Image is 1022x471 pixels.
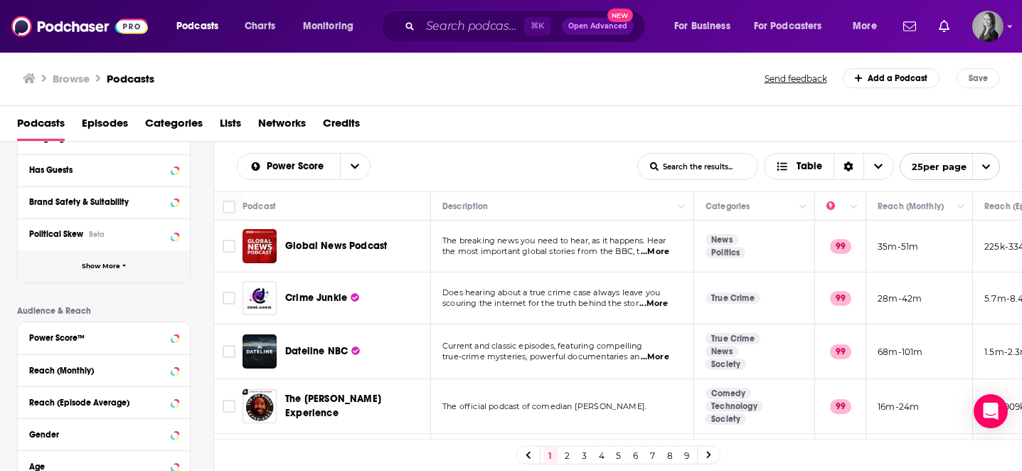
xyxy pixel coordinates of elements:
img: User Profile [972,11,1004,42]
div: Reach (Monthly) [878,198,944,215]
span: true-crime mysteries, powerful documentaries an [442,351,639,361]
span: Toggle select row [223,240,235,253]
a: News [706,346,738,357]
a: The [PERSON_NAME] Experience [285,392,426,420]
span: The [PERSON_NAME] Experience [285,393,381,419]
a: Technology [706,401,763,412]
span: Categories [145,112,203,141]
span: The breaking news you need to hear, as it happens. Hear [442,235,666,245]
button: Political SkewBeta [29,225,179,243]
a: News [706,234,738,245]
span: Table [797,162,822,171]
a: Show notifications dropdown [933,14,955,38]
span: scouring the internet for the truth behind the stor [442,298,639,308]
a: 7 [646,447,660,464]
div: Reach (Episode Average) [29,398,166,408]
button: Show profile menu [972,11,1004,42]
a: Credits [323,112,360,141]
span: Current and classic episodes, featuring compelling [442,341,643,351]
button: Open AdvancedNew [562,18,634,35]
span: Toggle select row [223,292,235,305]
img: The Joe Rogan Experience [243,389,277,423]
a: Dateline NBC [285,344,360,359]
a: 6 [629,447,643,464]
input: Search podcasts, credits, & more... [420,15,524,38]
img: Podchaser - Follow, Share and Rate Podcasts [11,13,148,40]
div: Search podcasts, credits, & more... [395,10,659,43]
a: 3 [577,447,592,464]
button: open menu [664,15,748,38]
span: the most important global stories from the BBC, t [442,246,639,256]
div: Has Guests [29,165,166,175]
img: Global News Podcast [243,229,277,263]
span: Charts [245,16,275,36]
div: Brand Safety & Suitability [29,197,166,207]
span: Lists [220,112,241,141]
button: Gender [29,425,179,443]
span: Toggle select row [223,400,235,413]
a: Show notifications dropdown [898,14,922,38]
button: Send feedback [760,73,831,85]
button: Save [957,68,1000,88]
a: 1 [543,447,558,464]
button: Brand Safety & Suitability [29,193,179,211]
span: For Podcasters [754,16,822,36]
a: Politics [706,247,745,258]
p: 28m-42m [878,292,922,305]
p: 35m-51m [878,240,918,253]
a: 5 [612,447,626,464]
button: open menu [340,154,370,179]
a: Comedy [706,388,751,399]
button: Power Score™ [29,328,179,346]
button: Reach (Monthly) [29,361,179,379]
button: Choose View [764,153,894,180]
img: Crime Junkie [243,281,277,315]
div: Description [442,198,488,215]
p: 16m-24m [878,401,919,413]
a: Episodes [82,112,128,141]
a: 9 [680,447,694,464]
a: True Crime [706,333,760,344]
img: Dateline NBC [243,334,277,369]
div: Podcast [243,198,276,215]
button: Column Actions [952,199,969,216]
a: 4 [595,447,609,464]
button: Column Actions [674,199,691,216]
button: open menu [238,162,340,171]
span: Dateline NBC [285,345,348,357]
span: More [853,16,877,36]
a: 8 [663,447,677,464]
div: Power Score [826,198,846,215]
span: ...More [641,246,669,258]
button: Column Actions [846,199,863,216]
span: New [607,9,633,22]
span: The official podcast of comedian [PERSON_NAME]. [442,401,646,411]
a: Networks [258,112,306,141]
div: Gender [29,430,166,440]
a: True Crime [706,292,760,304]
button: open menu [843,15,895,38]
div: Beta [89,230,105,239]
span: Global News Podcast [285,240,387,252]
button: Has Guests [29,161,179,179]
p: 68m-101m [878,346,922,358]
p: 99 [830,291,851,305]
p: Audience & Reach [17,306,191,316]
div: Categories [706,198,750,215]
span: Power Score [267,162,329,171]
span: 25 per page [900,156,967,178]
a: Charts [235,15,284,38]
p: 99 [830,239,851,253]
a: Add a Podcast [843,68,940,88]
span: Monitoring [303,16,353,36]
a: Podcasts [17,112,65,141]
